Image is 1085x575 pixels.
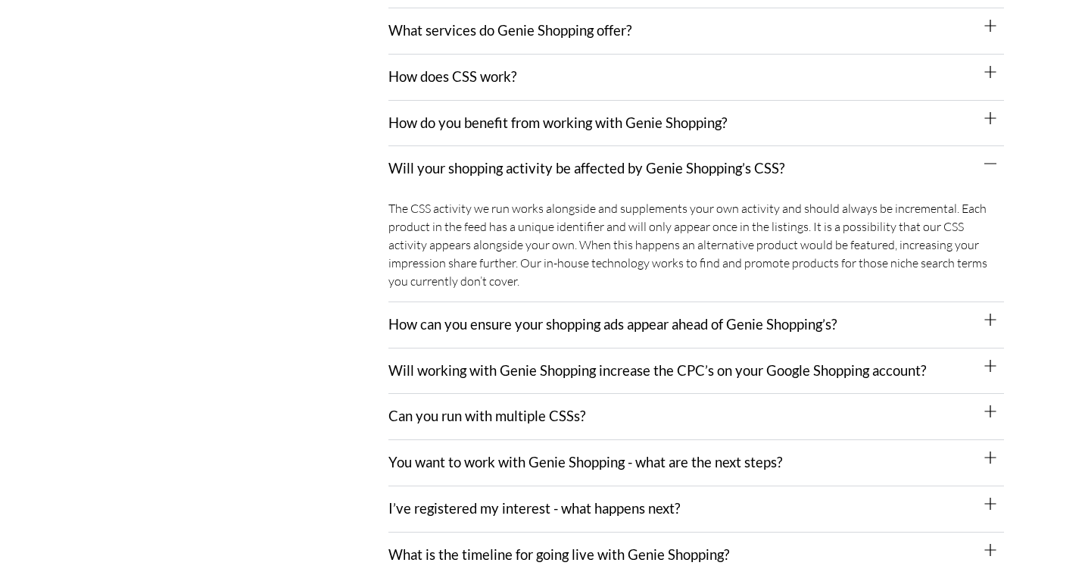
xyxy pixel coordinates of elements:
a: How can you ensure your shopping ads appear ahead of Genie Shopping’s? [388,316,837,333]
a: You want to work with Genie Shopping - what are the next steps? [388,454,782,470]
a: What services do Genie Shopping offer? [388,22,631,39]
a: Will your shopping activity be affected by Genie Shopping’s CSS? [388,160,784,177]
div: Will your shopping activity be affected by Genie Shopping’s CSS? [388,146,1004,192]
div: Can you run with multiple CSSs? [388,394,1004,440]
div: You want to work with Genie Shopping - what are the next steps? [388,440,1004,486]
div: What services do Genie Shopping offer? [388,8,1004,55]
a: I’ve registered my interest - what happens next? [388,500,680,517]
a: Will working with Genie Shopping increase the CPC’s on your Google Shopping account? [388,362,926,379]
a: How do you benefit from working with Genie Shopping? [388,114,727,131]
div: How can you ensure your shopping ads appear ahead of Genie Shopping’s? [388,302,1004,348]
a: What is the timeline for going live with Genie Shopping? [388,546,729,563]
a: How does CSS work? [388,68,516,85]
div: How does CSS work? [388,55,1004,101]
div: Will working with Genie Shopping increase the CPC’s on your Google Shopping account? [388,348,1004,395]
div: Will your shopping activity be affected by Genie Shopping’s CSS? [388,192,1004,302]
a: Can you run with multiple CSSs? [388,408,585,424]
div: How do you benefit from working with Genie Shopping? [388,101,1004,147]
div: I’ve registered my interest - what happens next? [388,486,1004,533]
